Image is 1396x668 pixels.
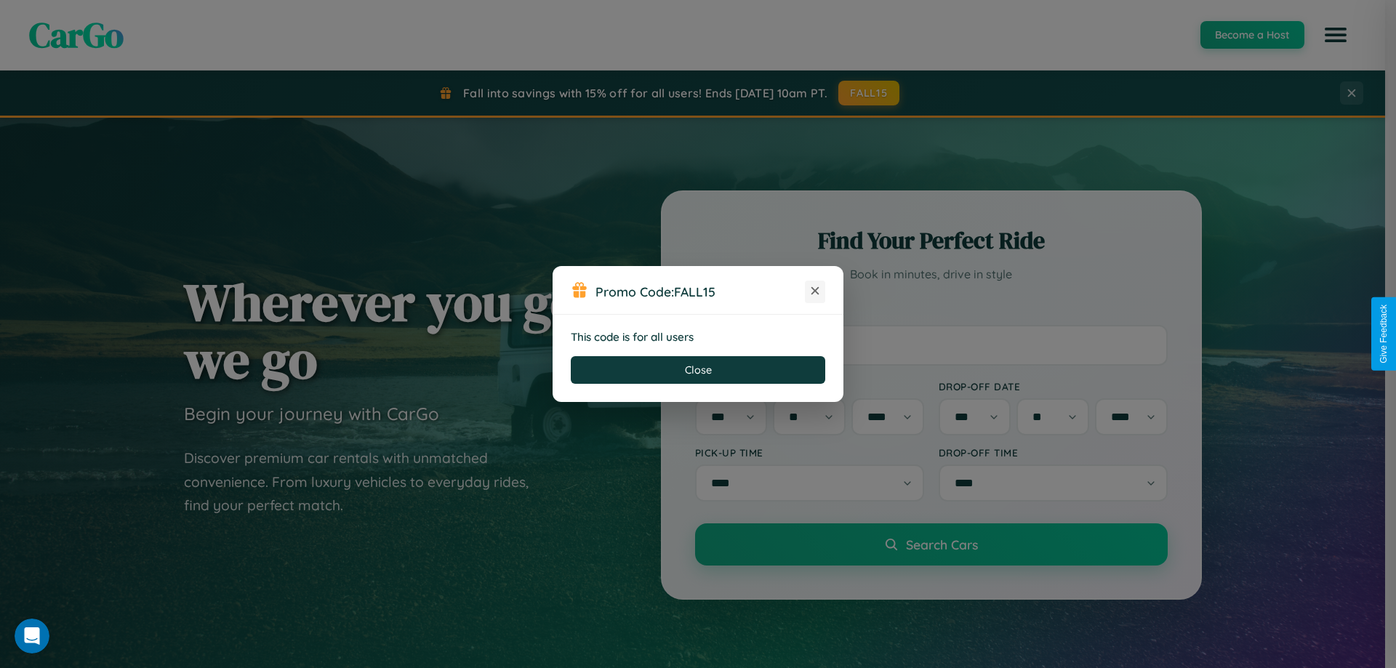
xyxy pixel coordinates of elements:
div: Give Feedback [1379,305,1389,363]
b: FALL15 [674,283,715,299]
iframe: Intercom live chat [15,619,49,653]
button: Close [571,356,825,384]
strong: This code is for all users [571,330,694,344]
h3: Promo Code: [595,283,805,299]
